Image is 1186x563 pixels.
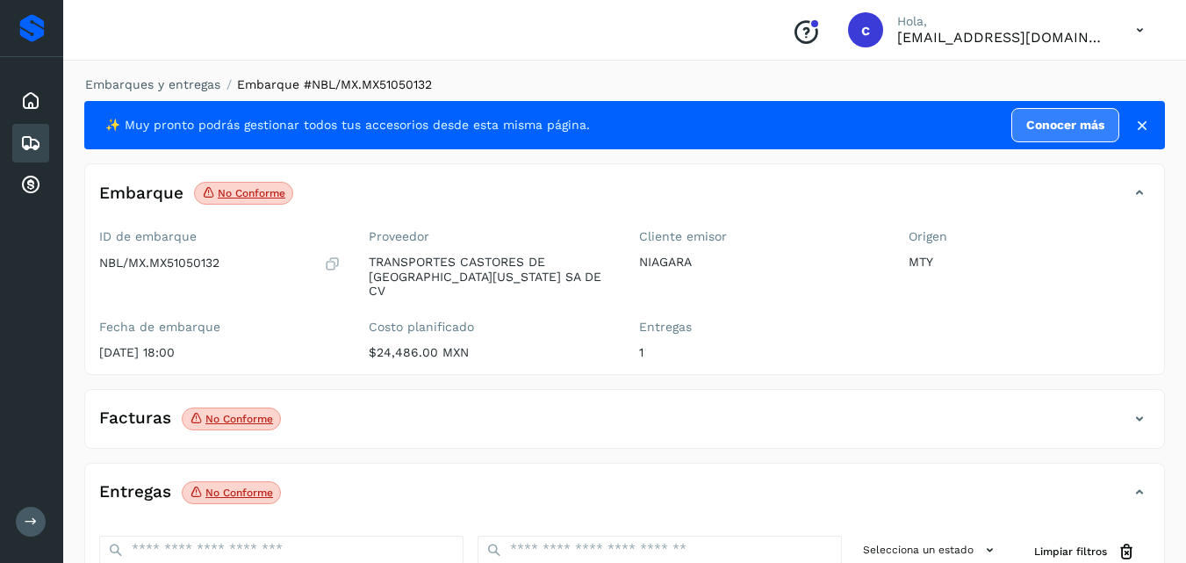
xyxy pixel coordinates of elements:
div: FacturasNo conforme [85,404,1164,448]
p: cuentasespeciales8_met@castores.com.mx [897,29,1108,46]
div: EntregasNo conforme [85,478,1164,522]
div: Inicio [12,82,49,120]
a: Embarques y entregas [85,77,220,91]
p: $24,486.00 MXN [369,345,610,360]
span: ✨ Muy pronto podrás gestionar todos tus accesorios desde esta misma página. [105,116,590,134]
label: ID de embarque [99,229,341,244]
label: Origen [909,229,1150,244]
div: Embarques [12,124,49,162]
p: [DATE] 18:00 [99,345,341,360]
p: TRANSPORTES CASTORES DE [GEOGRAPHIC_DATA][US_STATE] SA DE CV [369,255,610,299]
label: Cliente emisor [639,229,881,244]
label: Fecha de embarque [99,320,341,335]
p: No conforme [205,487,273,499]
p: NBL/MX.MX51050132 [99,256,219,271]
h4: Embarque [99,184,183,204]
label: Proveedor [369,229,610,244]
p: MTY [909,255,1150,270]
span: Limpiar filtros [1034,544,1107,559]
div: Cuentas por cobrar [12,166,49,205]
p: No conforme [218,187,285,199]
div: EmbarqueNo conforme [85,178,1164,222]
span: Embarque #NBL/MX.MX51050132 [237,77,432,91]
p: 1 [639,345,881,360]
p: Hola, [897,14,1108,29]
nav: breadcrumb [84,76,1165,94]
p: No conforme [205,413,273,425]
a: Conocer más [1011,108,1119,142]
label: Costo planificado [369,320,610,335]
h4: Entregas [99,482,171,502]
label: Entregas [639,320,881,335]
p: NIAGARA [639,255,881,270]
h4: Facturas [99,408,171,429]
